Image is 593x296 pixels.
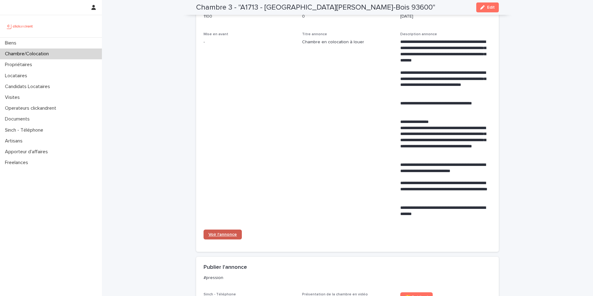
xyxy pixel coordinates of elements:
[2,51,54,57] p: Chambre/Colocation
[2,95,25,100] p: Visites
[2,127,48,133] p: Sinch - Téléphone
[302,39,393,45] p: Chambre en colocation à louer
[2,160,33,166] p: Freelances
[2,40,21,46] p: Biens
[5,20,35,32] img: UCB0brd3T0yccxBKYDjQ
[302,13,393,20] p: 0
[204,230,242,239] a: Voir l'annonce
[204,275,489,281] p: #pression
[302,32,327,36] span: Titre annonce
[2,116,35,122] p: Documents
[208,232,237,237] span: Voir l'annonce
[487,5,495,10] span: Edit
[2,84,55,90] p: Candidats Locataires
[476,2,499,12] button: Edit
[204,264,247,271] h2: Publier l'annonce
[196,3,435,12] h2: Chambre 3 - "A1713 - [GEOGRAPHIC_DATA][PERSON_NAME]-Bois 93600"
[204,39,295,45] p: -
[400,13,491,20] p: [DATE]
[2,105,61,111] p: Operateurs clickandrent
[2,73,32,79] p: Locataires
[400,32,437,36] span: Description annonce
[204,32,228,36] span: Mise en avant
[2,149,53,155] p: Apporteur d'affaires
[2,138,27,144] p: Artisans
[2,62,37,68] p: Propriétaires
[204,13,295,20] p: 1100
